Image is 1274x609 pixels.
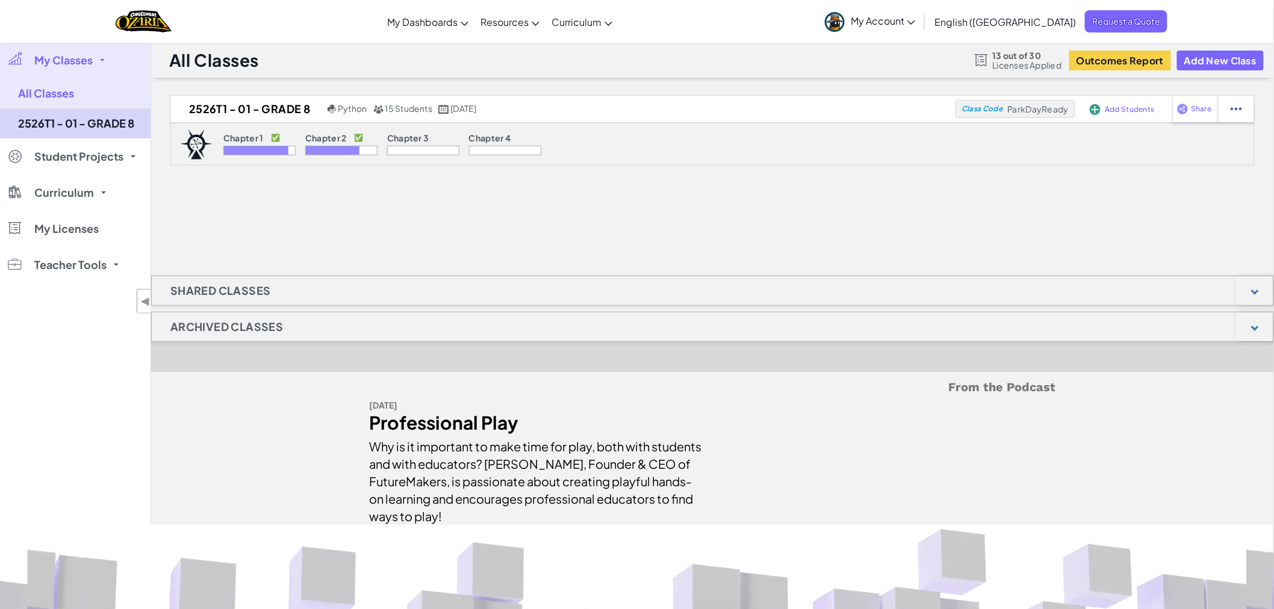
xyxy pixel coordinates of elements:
[934,16,1076,28] span: English ([GEOGRAPHIC_DATA])
[1191,105,1211,113] span: Share
[480,16,529,28] span: Resources
[1105,106,1155,113] span: Add Students
[171,100,955,118] a: 2526T1 - 01 - GRADE 8 Python 15 Students [DATE]
[370,414,704,431] div: Professional Play
[354,133,363,143] p: ✅
[851,14,915,27] span: My Account
[552,16,601,28] span: Curriculum
[180,129,213,159] img: logo
[385,103,433,114] span: 15 Students
[450,103,476,114] span: [DATE]
[140,292,151,310] span: ◀
[993,60,1062,70] span: Licenses Applied
[370,431,704,525] div: Why is it important to make time for play, both with students and with educators? [PERSON_NAME], ...
[370,397,704,414] div: [DATE]
[1177,104,1189,114] img: IconShare_Purple.svg
[381,5,474,38] a: My Dashboards
[338,103,367,114] span: Python
[1069,51,1171,70] button: Outcomes Report
[1231,104,1242,114] img: IconStudentEllipsis.svg
[271,133,280,143] p: ✅
[305,133,347,143] p: Chapter 2
[373,105,384,114] img: MultipleUsers.png
[171,100,325,118] h2: 2526T1 - 01 - GRADE 8
[116,9,172,34] a: Ozaria by CodeCombat logo
[387,133,429,143] p: Chapter 3
[169,49,259,72] h1: All Classes
[34,259,107,270] span: Teacher Tools
[34,223,99,234] span: My Licenses
[474,5,545,38] a: Resources
[34,187,94,198] span: Curriculum
[116,9,172,34] img: Home
[152,312,302,342] h1: Archived Classes
[34,151,123,162] span: Student Projects
[1008,104,1069,114] span: ParkDayReady
[993,51,1062,60] span: 13 out of 30
[1177,51,1264,70] button: Add New Class
[928,5,1082,38] a: English ([GEOGRAPHIC_DATA])
[825,12,845,32] img: avatar
[223,133,264,143] p: Chapter 1
[328,105,337,114] img: python.png
[469,133,511,143] p: Chapter 4
[438,105,449,114] img: calendar.svg
[387,16,458,28] span: My Dashboards
[545,5,618,38] a: Curriculum
[1085,10,1167,32] a: Request a Quote
[34,55,93,66] span: My Classes
[819,2,921,40] a: My Account
[370,378,1056,397] h5: From the Podcast
[962,105,1002,113] span: Class Code
[1090,104,1101,115] img: IconAddStudents.svg
[152,276,290,306] h1: Shared Classes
